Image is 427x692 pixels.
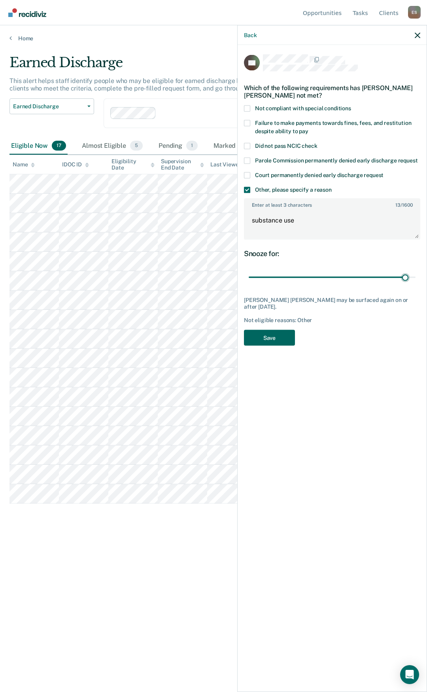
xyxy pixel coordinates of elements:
div: Which of the following requirements has [PERSON_NAME] [PERSON_NAME] not met? [244,77,420,105]
button: Save [244,330,295,346]
textarea: substance use [245,209,419,239]
div: Earned Discharge [9,55,394,77]
img: Recidiviz [8,8,46,17]
span: Not compliant with special conditions [255,105,351,111]
div: Eligibility Date [111,158,155,172]
div: Not eligible reasons: Other [244,317,420,323]
span: 5 [130,141,143,151]
div: Snooze for: [244,249,420,258]
span: Earned Discharge [13,103,84,110]
div: [PERSON_NAME] [PERSON_NAME] may be surfaced again on or after [DATE]. [244,297,420,310]
div: Marked Ineligible [212,138,284,155]
p: This alert helps staff identify people who may be eligible for earned discharge based on IDOC’s c... [9,77,380,92]
div: IDOC ID [62,161,89,168]
button: Back [244,32,257,38]
div: Pending [157,138,199,155]
button: Profile dropdown button [408,6,421,19]
span: Other, please specify a reason [255,186,332,192]
div: Name [13,161,35,168]
label: Enter at least 3 characters [245,199,419,207]
div: Almost Eligible [80,138,144,155]
span: Court permanently denied early discharge request [255,172,384,178]
span: Did not pass NCIC check [255,142,317,149]
div: Eligible Now [9,138,68,155]
div: E S [408,6,421,19]
div: Supervision End Date [161,158,204,172]
span: 1 [186,141,198,151]
span: / 1600 [395,202,412,207]
div: Open Intercom Messenger [400,665,419,684]
a: Home [9,35,418,42]
span: 17 [52,141,66,151]
span: Failure to make payments towards fines, fees, and restitution despite ability to pay [255,119,411,134]
span: Parole Commission permanently denied early discharge request [255,157,418,163]
div: Last Viewed [210,161,249,168]
span: 13 [395,202,401,207]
